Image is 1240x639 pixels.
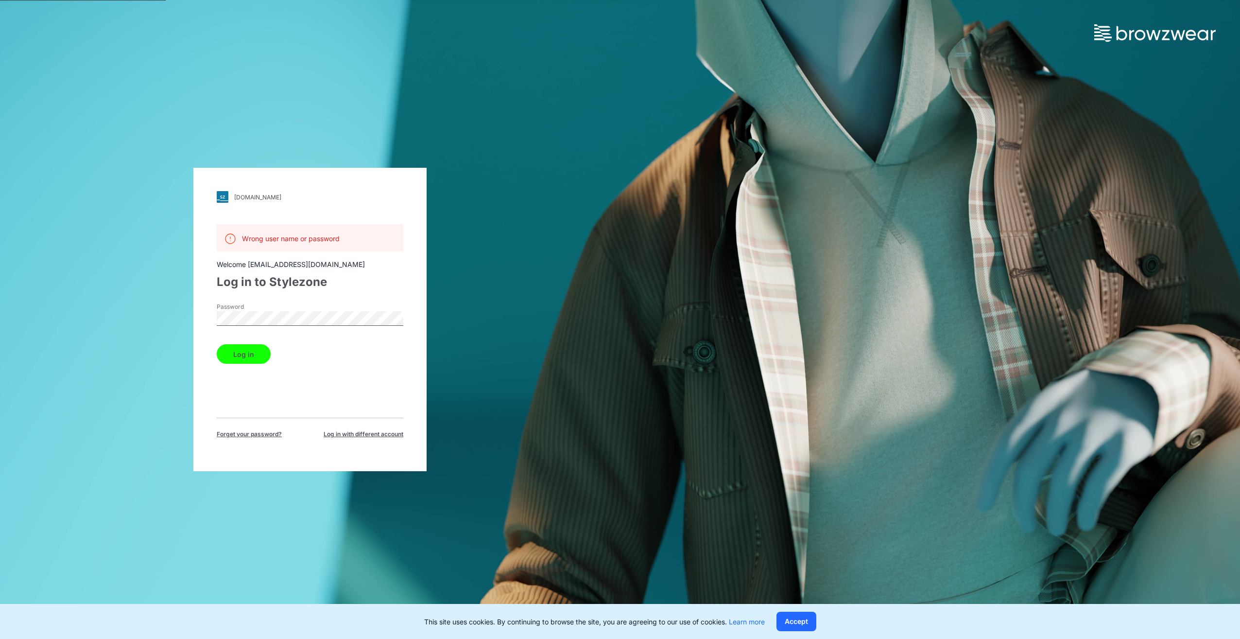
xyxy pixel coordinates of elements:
[224,233,236,245] img: svg+xml;base64,PHN2ZyB3aWR0aD0iMjQiIGhlaWdodD0iMjQiIHZpZXdCb3g9IjAgMCAyNCAyNCIgZmlsbD0ibm9uZSIgeG...
[324,430,403,439] span: Log in with different account
[217,191,228,203] img: svg+xml;base64,PHN2ZyB3aWR0aD0iMjgiIGhlaWdodD0iMjgiIHZpZXdCb3g9IjAgMCAyOCAyOCIgZmlsbD0ibm9uZSIgeG...
[234,194,281,201] div: [DOMAIN_NAME]
[217,191,403,203] a: [DOMAIN_NAME]
[217,302,285,311] label: Password
[217,273,403,291] div: Log in to Stylezone
[1094,24,1216,42] img: browzwear-logo.73288ffb.svg
[729,618,765,626] a: Learn more
[217,430,282,439] span: Forget your password?
[242,233,340,244] p: Wrong user name or password
[776,612,816,631] button: Accept
[217,259,403,269] div: Welcome [EMAIL_ADDRESS][DOMAIN_NAME]
[424,617,765,627] p: This site uses cookies. By continuing to browse the site, you are agreeing to our use of cookies.
[217,344,271,364] button: Log in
